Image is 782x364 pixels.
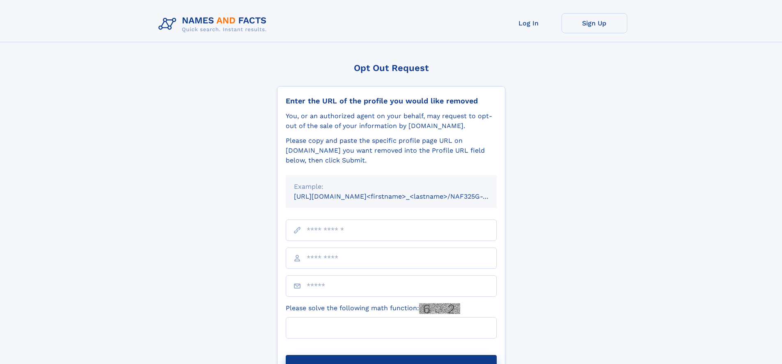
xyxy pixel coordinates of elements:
[562,13,627,33] a: Sign Up
[286,111,497,131] div: You, or an authorized agent on your behalf, may request to opt-out of the sale of your informatio...
[294,192,512,200] small: [URL][DOMAIN_NAME]<firstname>_<lastname>/NAF325G-xxxxxxxx
[496,13,562,33] a: Log In
[277,63,505,73] div: Opt Out Request
[286,136,497,165] div: Please copy and paste the specific profile page URL on [DOMAIN_NAME] you want removed into the Pr...
[155,13,273,35] img: Logo Names and Facts
[286,96,497,105] div: Enter the URL of the profile you would like removed
[294,182,488,192] div: Example:
[286,303,460,314] label: Please solve the following math function:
